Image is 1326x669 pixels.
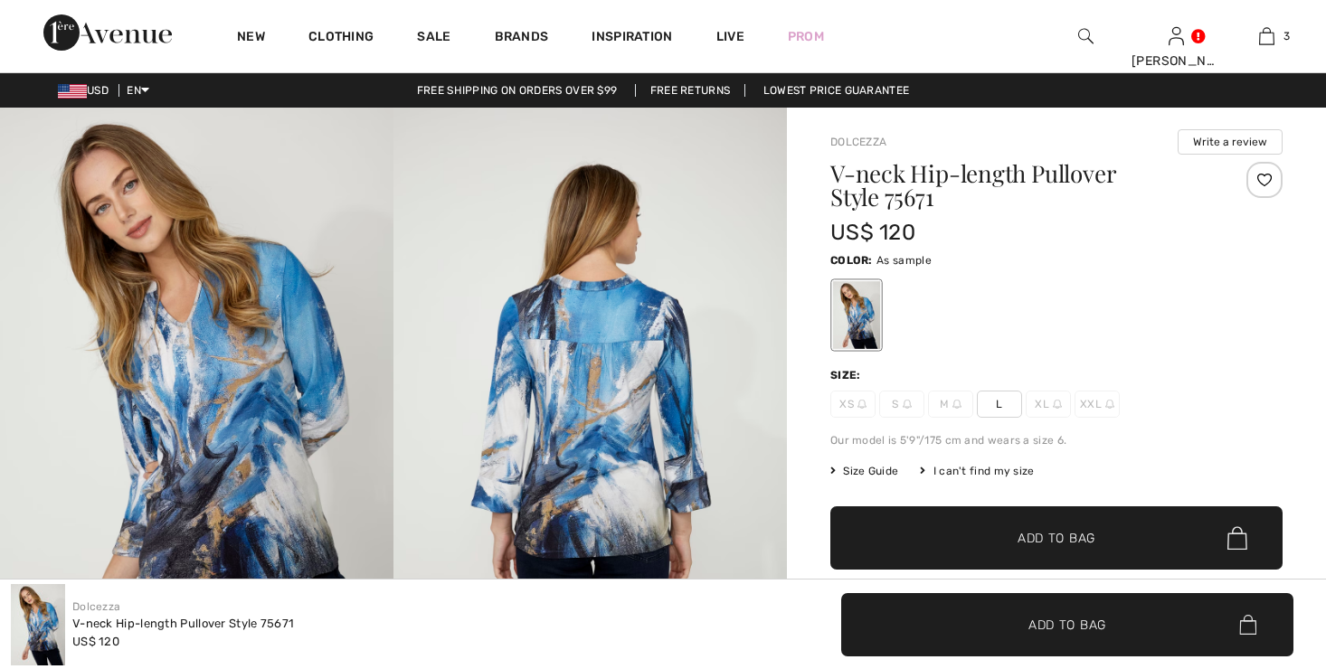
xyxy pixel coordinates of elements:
div: As sample [833,281,880,349]
a: Dolcezza [72,600,120,613]
a: Free Returns [635,84,746,97]
span: USD [58,84,116,97]
a: Sale [417,29,450,48]
span: M [928,391,973,418]
button: Add to Bag [830,506,1283,570]
a: Live [716,27,744,46]
img: ring-m.svg [857,400,867,409]
a: Sign In [1169,27,1184,44]
img: ring-m.svg [952,400,961,409]
span: US$ 120 [72,635,119,648]
img: ring-m.svg [903,400,912,409]
span: US$ 120 [830,220,915,245]
img: Bag.svg [1239,615,1256,635]
a: Lowest Price Guarantee [749,84,924,97]
span: As sample [876,254,932,267]
span: L [977,391,1022,418]
a: Dolcezza [830,136,886,148]
span: Add to Bag [1018,529,1095,548]
div: V-neck Hip-length Pullover Style 75671 [72,615,294,633]
button: Write a review [1178,129,1283,155]
span: 3 [1283,28,1290,44]
span: EN [127,84,149,97]
a: Free shipping on orders over $99 [403,84,632,97]
a: Prom [788,27,824,46]
span: XL [1026,391,1071,418]
div: [PERSON_NAME] [1132,52,1220,71]
img: Bag.svg [1227,526,1247,550]
img: My Info [1169,25,1184,47]
img: ring-m.svg [1105,400,1114,409]
span: XS [830,391,876,418]
span: Size Guide [830,463,898,479]
div: Size: [830,367,865,383]
a: Clothing [308,29,374,48]
a: 3 [1222,25,1311,47]
span: Inspiration [592,29,672,48]
button: Add to Bag [841,593,1293,656]
span: S [879,391,924,418]
img: V-Neck Hip-Length Pullover Style 75671 [11,584,65,665]
img: US Dollar [58,84,87,99]
img: ring-m.svg [1053,400,1062,409]
span: XXL [1075,391,1120,418]
img: search the website [1078,25,1094,47]
a: New [237,29,265,48]
span: Add to Bag [1028,615,1106,634]
span: Color: [830,254,873,267]
a: Brands [495,29,549,48]
img: My Bag [1259,25,1274,47]
h1: V-neck Hip-length Pullover Style 75671 [830,162,1208,209]
div: I can't find my size [920,463,1034,479]
div: Our model is 5'9"/175 cm and wears a size 6. [830,432,1283,448]
img: 1ère Avenue [43,14,172,51]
